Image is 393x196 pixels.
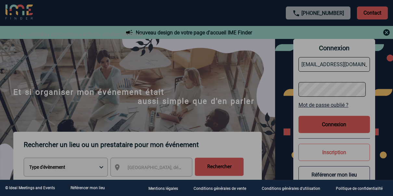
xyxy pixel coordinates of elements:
p: Politique de confidentialité [336,186,383,191]
a: Conditions générales d'utilisation [257,185,331,191]
p: Mentions légales [148,186,178,191]
a: Conditions générales de vente [188,185,257,191]
a: Référencer mon lieu [70,186,105,190]
a: Mentions légales [143,185,188,191]
p: Conditions générales d'utilisation [262,186,320,191]
div: La validation du Captcha a échoué. Veuillez réessayer. [12,23,382,54]
div: © Ideal Meetings and Events [5,186,55,190]
a: Politique de confidentialité [331,185,393,191]
p: Conditions générales de vente [194,186,246,191]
